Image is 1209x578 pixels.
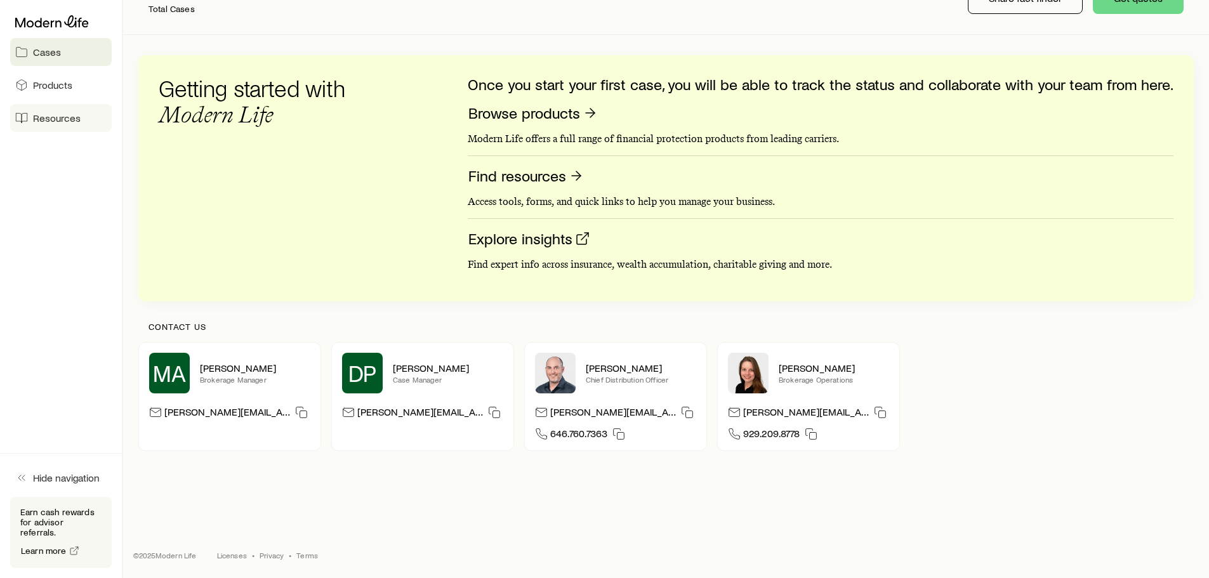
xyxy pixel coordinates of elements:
p: Brokerage Operations [779,374,889,384]
p: Contact us [149,322,1184,332]
span: DP [348,360,377,386]
p: Total Cases [149,4,195,14]
img: Ellen Wall [728,353,769,393]
a: Products [10,71,112,99]
a: Browse products [468,103,598,123]
span: • [289,550,291,560]
p: [PERSON_NAME] [586,362,696,374]
p: [PERSON_NAME][EMAIL_ADDRESS][DOMAIN_NAME] [357,405,483,423]
a: Resources [10,104,112,132]
p: Find expert info across insurance, wealth accumulation, charitable giving and more. [468,258,1173,271]
p: [PERSON_NAME] [779,362,889,374]
p: Brokerage Manager [200,374,310,384]
span: Learn more [21,546,67,555]
p: © 2025 Modern Life [133,550,197,560]
p: [PERSON_NAME][EMAIL_ADDRESS][PERSON_NAME][DOMAIN_NAME] [164,405,290,423]
a: Privacy [260,550,284,560]
p: Chief Distribution Officer [586,374,696,384]
a: Cases [10,38,112,66]
p: Access tools, forms, and quick links to help you manage your business. [468,195,1173,208]
span: Hide navigation [33,471,100,484]
p: Earn cash rewards for advisor referrals. [20,507,102,537]
span: MA [153,360,186,386]
button: Hide navigation [10,464,112,492]
p: [PERSON_NAME] [393,362,503,374]
span: Modern Life [159,101,274,128]
img: Dan Pierson [535,353,576,393]
p: Case Manager [393,374,503,384]
a: Licenses [217,550,247,560]
a: Find resources [468,166,585,186]
p: Modern Life offers a full range of financial protection products from leading carriers. [468,133,1173,145]
span: 929.209.8778 [743,427,800,444]
p: [PERSON_NAME][EMAIL_ADDRESS][DOMAIN_NAME] [550,405,676,423]
span: • [252,550,254,560]
span: Products [33,79,72,91]
span: 646.760.7363 [550,427,607,444]
p: Once you start your first case, you will be able to track the status and collaborate with your te... [468,76,1173,93]
div: Earn cash rewards for advisor referrals.Learn more [10,497,112,568]
h3: Getting started with [159,76,362,128]
a: Explore insights [468,229,591,249]
span: Resources [33,112,81,124]
a: Terms [296,550,318,560]
span: Cases [33,46,61,58]
p: [PERSON_NAME] [200,362,310,374]
p: [PERSON_NAME][EMAIL_ADDRESS][DOMAIN_NAME] [743,405,869,423]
